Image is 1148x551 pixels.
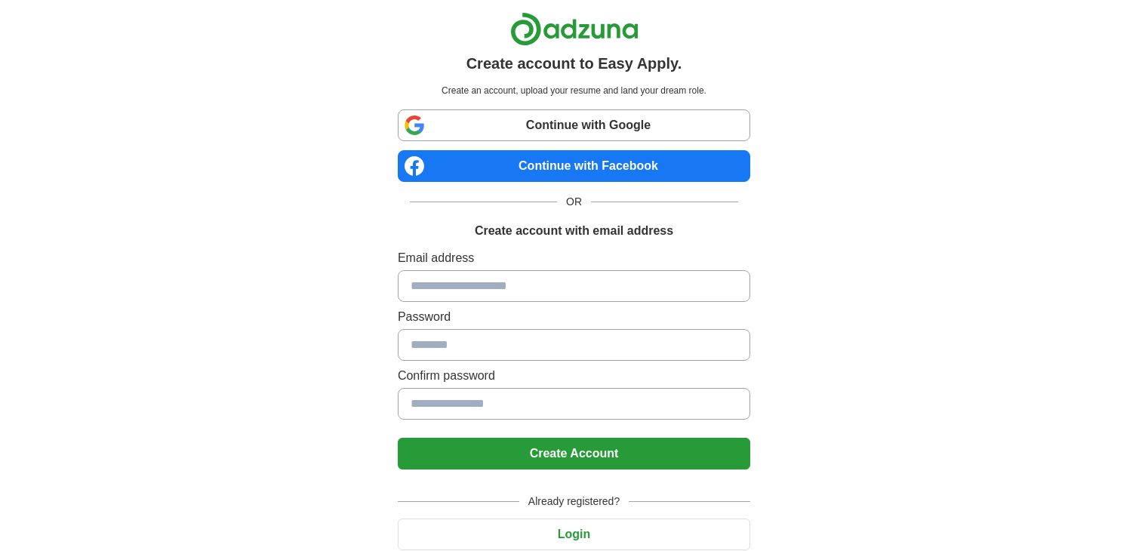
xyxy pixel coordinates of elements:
h1: Create account with email address [475,222,673,240]
label: Password [398,308,750,326]
span: Already registered? [519,494,629,509]
a: Login [398,528,750,540]
label: Confirm password [398,367,750,385]
a: Continue with Facebook [398,150,750,182]
h1: Create account to Easy Apply. [466,52,682,75]
label: Email address [398,249,750,267]
img: Adzuna logo [510,12,639,46]
button: Create Account [398,438,750,469]
p: Create an account, upload your resume and land your dream role. [401,84,747,97]
a: Continue with Google [398,109,750,141]
span: OR [557,194,591,210]
button: Login [398,519,750,550]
